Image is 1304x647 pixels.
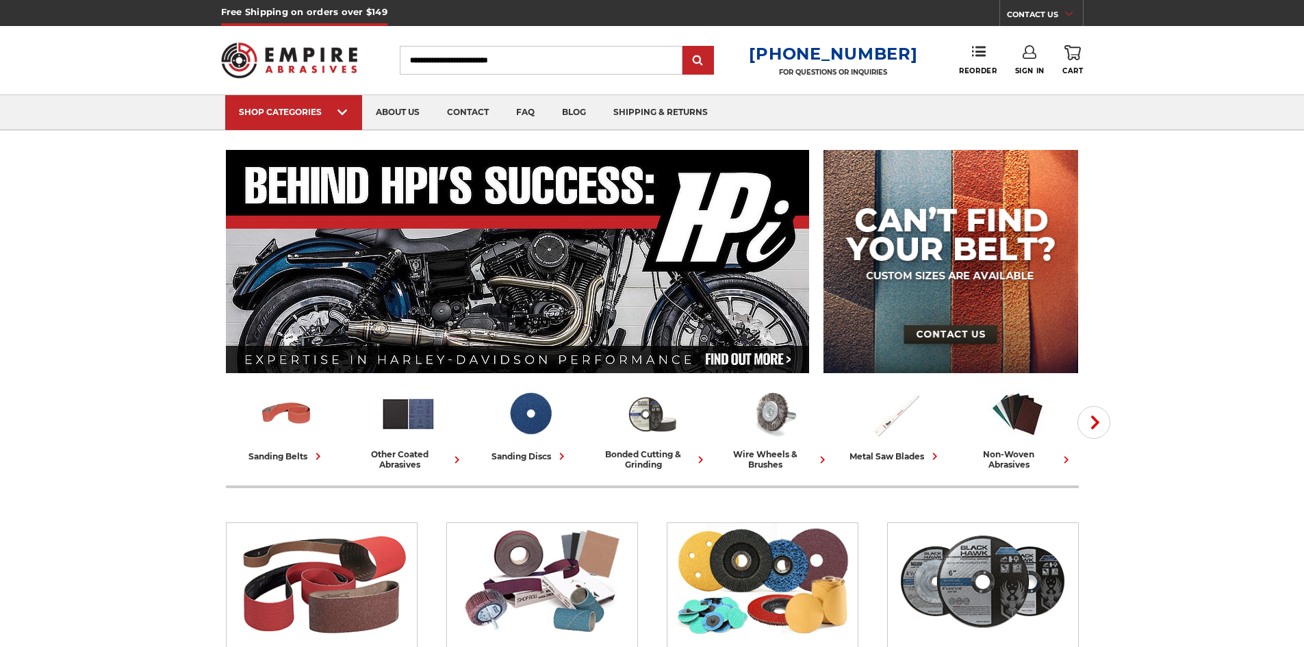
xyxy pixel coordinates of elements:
[823,150,1078,373] img: promo banner for custom belts.
[1007,7,1083,26] a: CONTACT US
[959,45,997,75] a: Reorder
[745,385,802,442] img: Wire Wheels & Brushes
[233,523,410,639] img: Sanding Belts
[353,449,464,470] div: other coated abrasives
[597,385,708,470] a: bonded cutting & grinding
[962,449,1073,470] div: non-woven abrasives
[867,385,924,442] img: Metal Saw Blades
[475,385,586,464] a: sanding discs
[226,150,810,373] img: Banner for an interview featuring Horsepower Inc who makes Harley performance upgrades featured o...
[221,34,358,87] img: Empire Abrasives
[962,385,1073,470] a: non-woven abrasives
[685,47,712,75] input: Submit
[719,385,830,470] a: wire wheels & brushes
[1062,66,1083,75] span: Cart
[989,385,1046,442] img: Non-woven Abrasives
[502,385,559,442] img: Sanding Discs
[231,385,342,464] a: sanding belts
[353,385,464,470] a: other coated abrasives
[1077,406,1110,439] button: Next
[1015,66,1045,75] span: Sign In
[239,107,348,117] div: SHOP CATEGORIES
[849,449,942,464] div: metal saw blades
[548,95,600,130] a: blog
[248,449,325,464] div: sanding belts
[894,523,1071,639] img: Bonded Cutting & Grinding
[959,66,997,75] span: Reorder
[624,385,680,442] img: Bonded Cutting & Grinding
[453,523,630,639] img: Other Coated Abrasives
[362,95,433,130] a: about us
[502,95,548,130] a: faq
[749,44,917,64] a: [PHONE_NUMBER]
[674,523,851,639] img: Sanding Discs
[258,385,315,442] img: Sanding Belts
[600,95,721,130] a: shipping & returns
[433,95,502,130] a: contact
[491,449,569,464] div: sanding discs
[841,385,951,464] a: metal saw blades
[719,449,830,470] div: wire wheels & brushes
[749,68,917,77] p: FOR QUESTIONS OR INQUIRIES
[380,385,437,442] img: Other Coated Abrasives
[1062,45,1083,75] a: Cart
[597,449,708,470] div: bonded cutting & grinding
